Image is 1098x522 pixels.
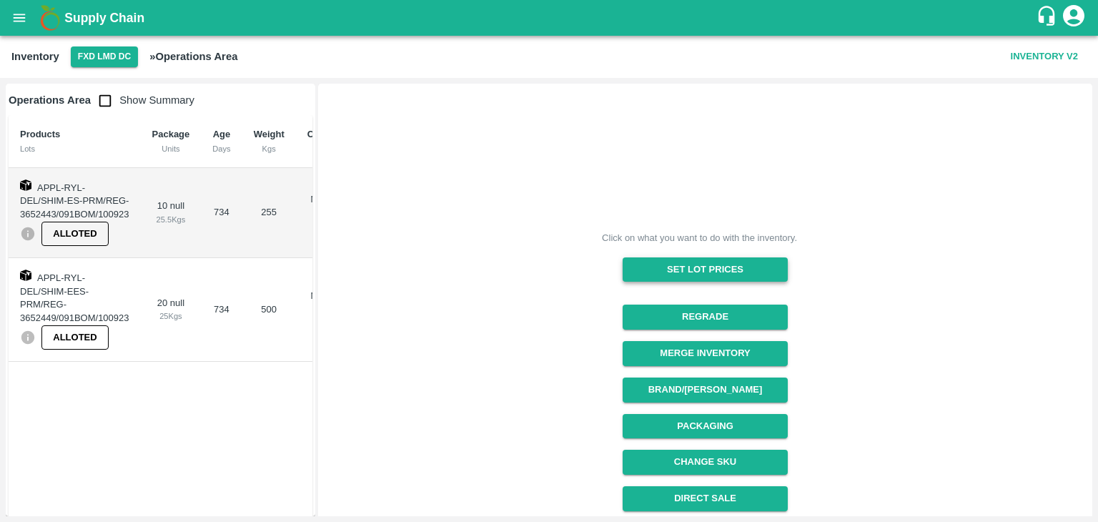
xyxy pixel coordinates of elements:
[152,142,190,155] div: Units
[36,4,64,32] img: logo
[623,257,788,282] button: Set Lot Prices
[64,11,144,25] b: Supply Chain
[602,231,797,245] div: Click on what you want to do with the inventory.
[1005,44,1084,69] button: Inventory V2
[201,258,242,362] td: 734
[307,129,347,139] b: Chamber
[261,304,277,315] span: 500
[64,8,1036,28] a: Supply Chain
[623,486,788,511] button: Direct Sale
[20,270,31,281] img: box
[201,168,242,258] td: 734
[152,129,190,139] b: Package
[212,142,230,155] div: Days
[20,142,129,155] div: Lots
[152,310,190,322] div: 25 Kgs
[623,341,788,366] button: Merge Inventory
[3,1,36,34] button: open drawer
[1061,3,1087,33] div: account of current user
[307,193,347,233] p: Madurai Virtual MDC
[254,142,285,155] div: Kgs
[9,94,91,106] b: Operations Area
[152,213,190,226] div: 25.5 Kgs
[623,305,788,330] button: Regrade
[254,129,285,139] b: Weight
[213,129,231,139] b: Age
[20,179,31,191] img: box
[623,378,788,403] button: Brand/[PERSON_NAME]
[623,414,788,439] button: Packaging
[149,51,237,62] b: » Operations Area
[261,207,277,217] span: 255
[152,200,190,226] div: 10 null
[152,297,190,323] div: 20 null
[1036,5,1061,31] div: customer-support
[11,51,59,62] b: Inventory
[20,272,129,323] span: APPL-RYL-DEL/SHIM-EES-PRM/REG-3652449/091BOM/100923
[20,182,129,220] span: APPL-RYL-DEL/SHIM-ES-PRM/REG-3652443/091BOM/100923
[20,129,60,139] b: Products
[307,142,347,155] div: Date
[307,290,347,330] p: Madurai Virtual MDC
[91,94,194,106] span: Show Summary
[71,46,138,67] button: Select DC
[623,450,788,475] button: Change SKU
